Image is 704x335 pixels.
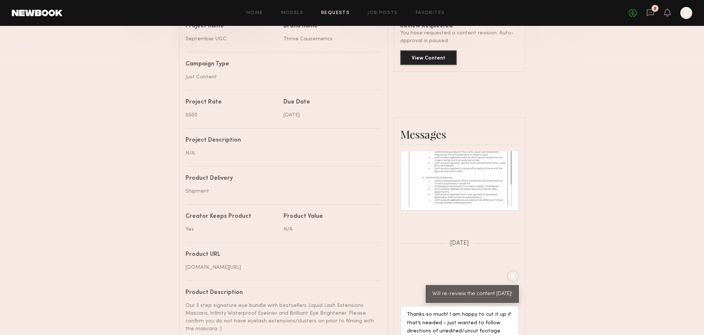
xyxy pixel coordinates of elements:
[186,35,278,43] div: September UGC
[400,127,519,142] div: Messages
[432,290,512,298] div: Will re-review the content [DATE]!
[367,11,398,16] a: Job Posts
[186,99,278,105] div: Project Rate
[186,214,278,220] div: Creator Keeps Product
[246,11,263,16] a: Home
[186,176,376,182] div: Product Delivery
[281,11,303,16] a: Models
[283,226,376,233] div: N/A
[186,252,376,258] div: Product URL
[283,111,376,119] div: [DATE]
[400,23,519,29] div: Review Requested
[321,11,350,16] a: Requests
[186,187,376,195] div: Shipment
[283,23,376,29] div: Brand name
[186,23,278,29] div: Project name
[654,7,656,11] div: 2
[416,11,445,16] a: Favorites
[450,240,469,247] span: [DATE]
[283,35,376,43] div: Thrive Causemetics
[680,7,692,19] a: E
[186,290,376,296] div: Product Description
[186,111,278,119] div: $500
[400,29,519,45] div: You have requested a content revision. Auto-approval is paused.
[283,214,376,220] div: Product Value
[186,302,376,333] div: Our 3 step signature eye bundle with bestsellers Liquid Lash Extensions Mascara, Infinity Waterpr...
[283,99,376,105] div: Due Date
[186,61,376,67] div: Campaign Type
[186,226,278,233] div: Yes
[186,149,376,157] div: N/A
[186,138,376,143] div: Project Description
[186,264,376,271] div: [DOMAIN_NAME][URL]
[400,50,457,65] button: View Content
[646,9,654,18] a: 2
[186,73,376,81] div: Just Content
